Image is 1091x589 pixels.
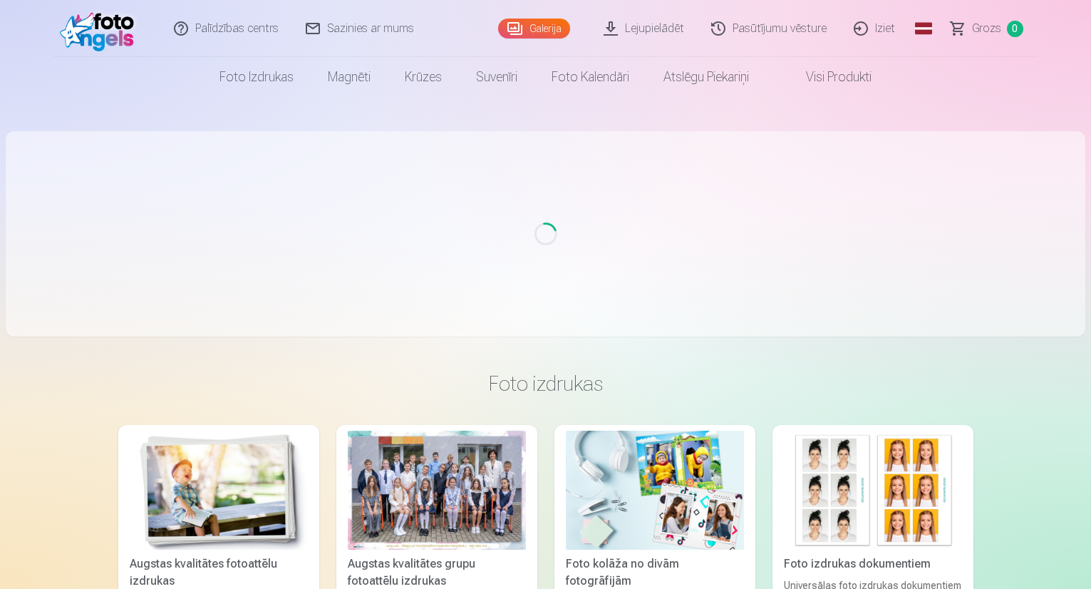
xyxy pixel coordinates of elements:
[766,57,889,97] a: Visi produkti
[1007,21,1023,37] span: 0
[972,20,1001,37] span: Grozs
[202,57,311,97] a: Foto izdrukas
[498,19,570,39] a: Galerija
[130,371,962,396] h3: Foto izdrukas
[566,431,744,550] img: Foto kolāža no divām fotogrāfijām
[778,555,968,573] div: Foto izdrukas dokumentiem
[388,57,459,97] a: Krūzes
[130,431,308,550] img: Augstas kvalitātes fotoattēlu izdrukas
[784,431,962,550] img: Foto izdrukas dokumentiem
[534,57,646,97] a: Foto kalendāri
[459,57,534,97] a: Suvenīri
[60,6,142,51] img: /fa3
[646,57,766,97] a: Atslēgu piekariņi
[311,57,388,97] a: Magnēti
